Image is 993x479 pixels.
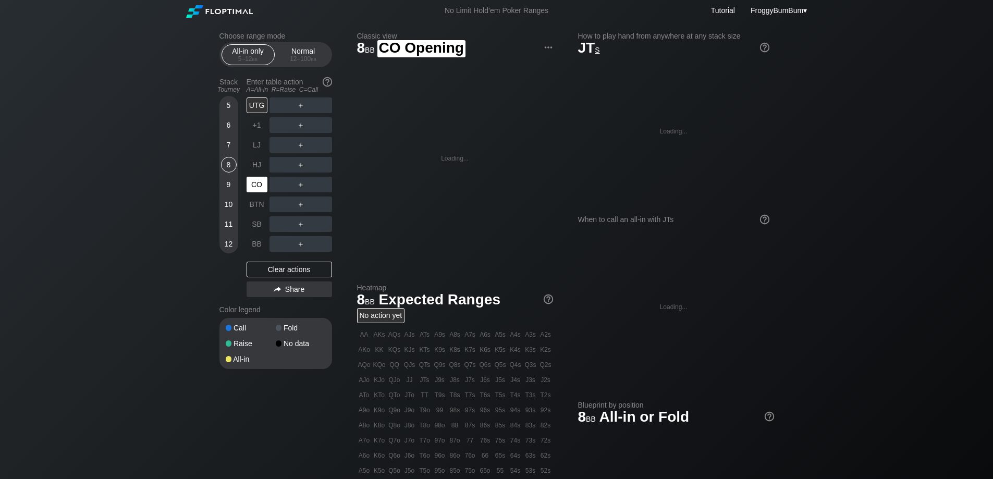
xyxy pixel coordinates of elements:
[226,340,276,347] div: Raise
[538,433,553,448] div: 72s
[463,388,477,402] div: T7s
[402,388,417,402] div: JTo
[578,408,774,425] h1: All-in or Fold
[372,418,387,433] div: K8o
[508,388,523,402] div: T4s
[372,342,387,357] div: KK
[538,342,553,357] div: K2s
[418,448,432,463] div: T6o
[357,308,405,323] div: No action yet
[523,373,538,387] div: J3s
[402,418,417,433] div: J8o
[418,433,432,448] div: T7o
[402,373,417,387] div: JJ
[478,433,493,448] div: 76s
[224,45,272,65] div: All-in only
[448,433,462,448] div: 87o
[247,236,267,252] div: BB
[322,76,333,88] img: help.32db89a4.svg
[418,327,432,342] div: ATs
[247,86,332,93] div: A=All-in R=Raise C=Call
[221,117,237,133] div: 6
[578,215,769,224] div: When to call an all-in with JTs
[372,358,387,372] div: KQo
[523,342,538,357] div: K3s
[402,448,417,463] div: J6o
[247,157,267,173] div: HJ
[357,342,372,357] div: AKo
[493,433,508,448] div: 75s
[215,73,242,97] div: Stack
[402,433,417,448] div: J7o
[372,433,387,448] div: K7o
[523,463,538,478] div: 53s
[276,340,326,347] div: No data
[387,418,402,433] div: Q8o
[660,303,688,311] div: Loading...
[493,388,508,402] div: T5s
[221,157,237,173] div: 8
[523,327,538,342] div: A3s
[221,97,237,113] div: 5
[418,373,432,387] div: JTs
[493,342,508,357] div: K5s
[357,327,372,342] div: AA
[372,463,387,478] div: K5o
[586,412,596,424] span: bb
[269,137,332,153] div: ＋
[247,281,332,297] div: Share
[578,401,774,409] h2: Blueprint by position
[221,196,237,212] div: 10
[221,236,237,252] div: 12
[433,433,447,448] div: 97o
[433,327,447,342] div: A9s
[269,196,332,212] div: ＋
[478,388,493,402] div: T6s
[247,97,267,113] div: UTG
[215,86,242,93] div: Tourney
[523,358,538,372] div: Q3s
[463,327,477,342] div: A7s
[418,342,432,357] div: KTs
[387,388,402,402] div: QTo
[247,216,267,232] div: SB
[538,358,553,372] div: Q2s
[538,403,553,417] div: 92s
[357,358,372,372] div: AQo
[377,40,465,57] span: CO Opening
[279,45,327,65] div: Normal
[448,463,462,478] div: 85o
[448,418,462,433] div: 88
[448,327,462,342] div: A8s
[493,358,508,372] div: Q5s
[372,373,387,387] div: KJo
[387,373,402,387] div: QJo
[402,342,417,357] div: KJs
[578,32,769,40] h2: How to play hand from anywhere at any stack size
[387,448,402,463] div: Q6o
[269,117,332,133] div: ＋
[463,342,477,357] div: K7s
[543,42,554,53] img: ellipsis.fd386fe8.svg
[478,418,493,433] div: 86s
[247,117,267,133] div: +1
[226,355,276,363] div: All-in
[463,448,477,463] div: 76o
[764,411,775,422] img: help.32db89a4.svg
[372,448,387,463] div: K6o
[357,463,372,478] div: A5o
[418,358,432,372] div: QTs
[751,6,803,15] span: FroggyBumBum
[538,418,553,433] div: 82s
[448,373,462,387] div: J8s
[357,373,372,387] div: AJo
[433,342,447,357] div: K9s
[252,55,258,63] span: bb
[508,418,523,433] div: 84s
[759,214,770,225] img: help.32db89a4.svg
[493,418,508,433] div: 85s
[578,40,600,56] span: JT
[448,342,462,357] div: K8s
[247,177,267,192] div: CO
[523,433,538,448] div: 73s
